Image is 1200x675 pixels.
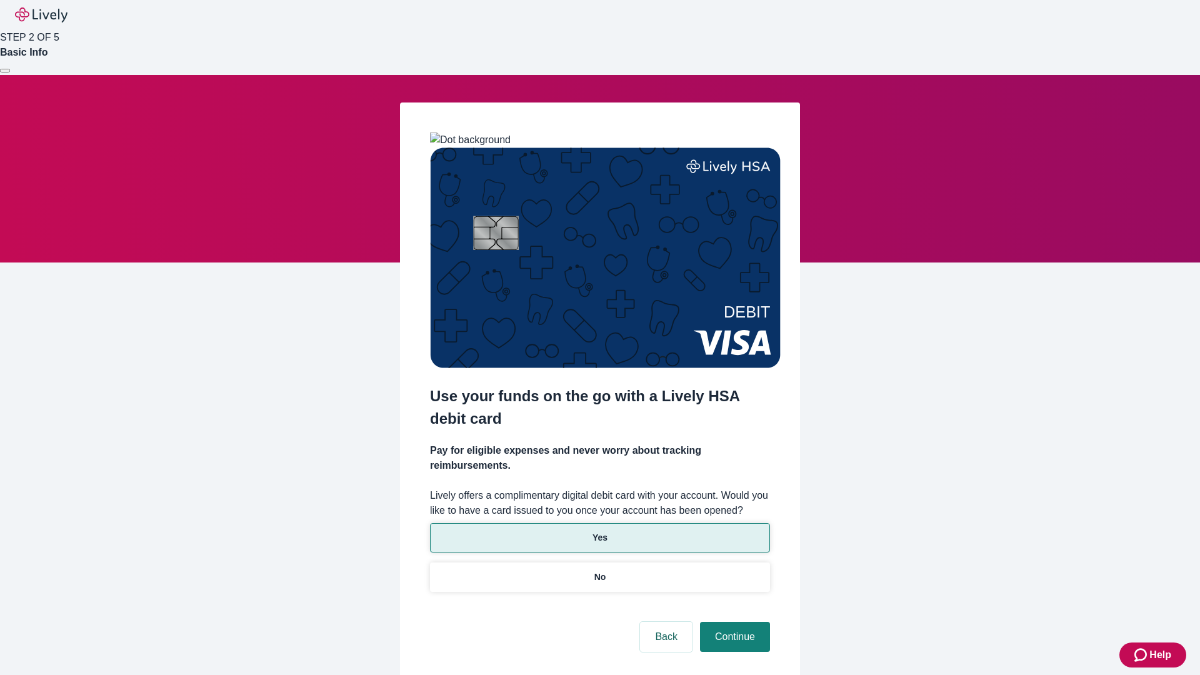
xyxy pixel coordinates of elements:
[430,443,770,473] h4: Pay for eligible expenses and never worry about tracking reimbursements.
[594,571,606,584] p: No
[430,488,770,518] label: Lively offers a complimentary digital debit card with your account. Would you like to have a card...
[640,622,692,652] button: Back
[430,132,511,147] img: Dot background
[430,562,770,592] button: No
[430,523,770,552] button: Yes
[592,531,607,544] p: Yes
[430,385,770,430] h2: Use your funds on the go with a Lively HSA debit card
[430,147,781,368] img: Debit card
[1119,642,1186,667] button: Zendesk support iconHelp
[700,622,770,652] button: Continue
[1149,647,1171,662] span: Help
[1134,647,1149,662] svg: Zendesk support icon
[15,7,67,22] img: Lively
